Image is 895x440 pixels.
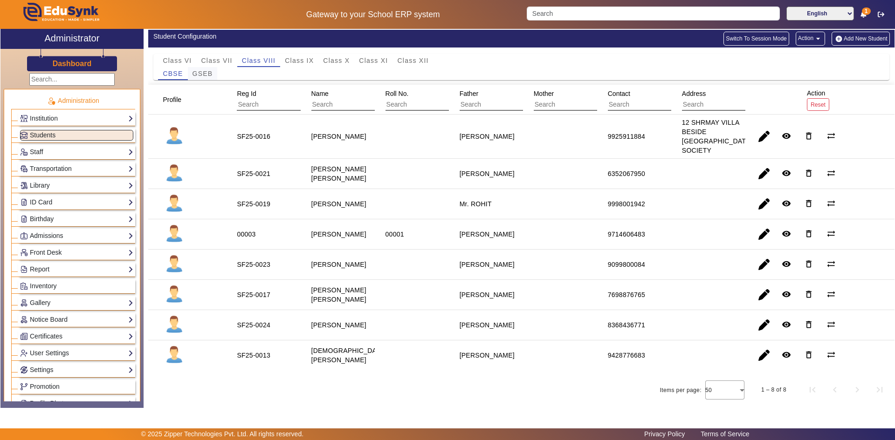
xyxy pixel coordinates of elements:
button: First page [801,379,824,401]
mat-icon: sync_alt [826,320,836,329]
mat-icon: remove_red_eye [782,290,791,299]
span: Inventory [30,282,57,290]
mat-icon: delete_outline [804,350,813,359]
button: Last page [868,379,891,401]
div: SF25-0019 [237,199,270,209]
div: 00003 [237,230,255,239]
img: profile.png [163,253,186,276]
button: Switch To Session Mode [723,32,789,46]
img: Branchoperations.png [21,383,28,390]
span: Reg Id [237,90,256,97]
span: Father [460,90,478,97]
mat-icon: sync_alt [826,229,836,238]
div: SF25-0013 [237,351,270,360]
div: SF25-0021 [237,169,270,178]
mat-icon: remove_red_eye [782,131,791,141]
mat-icon: sync_alt [826,199,836,208]
input: Search [460,99,543,111]
mat-icon: sync_alt [826,350,836,359]
mat-icon: remove_red_eye [782,350,791,359]
span: Class VII [201,57,233,64]
input: Search [608,99,691,111]
input: Search [527,7,779,20]
mat-icon: remove_red_eye [782,320,791,329]
staff-with-status: [PERSON_NAME] [311,133,366,140]
button: Reset [807,98,829,111]
mat-icon: sync_alt [826,131,836,141]
staff-with-status: [PERSON_NAME] [311,261,366,268]
input: Search [386,99,469,111]
img: profile.png [163,223,186,246]
mat-icon: sync_alt [826,169,836,178]
span: Class IX [285,57,314,64]
div: Address [679,85,777,114]
span: Class X [323,57,350,64]
img: profile.png [163,344,186,367]
mat-icon: remove_red_eye [782,199,791,208]
div: [PERSON_NAME] [460,260,515,269]
div: Action [804,85,833,114]
mat-icon: delete_outline [804,229,813,238]
div: [PERSON_NAME] [460,132,515,141]
staff-with-status: [DEMOGRAPHIC_DATA][PERSON_NAME] [311,347,386,364]
a: Students [20,130,133,141]
div: Father [456,85,555,114]
a: Promotion [20,381,133,392]
img: Students.png [21,132,28,139]
staff-with-status: [PERSON_NAME] [PERSON_NAME] [311,165,366,182]
div: 9099800084 [608,260,645,269]
mat-icon: delete_outline [804,290,813,299]
div: [PERSON_NAME] [460,320,515,330]
div: [PERSON_NAME] [460,169,515,178]
img: profile.png [163,313,186,337]
img: profile.png [163,162,186,185]
input: Search [237,99,320,111]
mat-icon: remove_red_eye [782,229,791,238]
img: Administration.png [47,97,55,105]
img: profile.png [163,283,186,306]
mat-icon: remove_red_eye [782,259,791,269]
img: profile.png [163,125,186,148]
div: SF25-0024 [237,320,270,330]
staff-with-status: [PERSON_NAME] [PERSON_NAME] [311,286,366,303]
button: Next page [846,379,868,401]
mat-icon: remove_red_eye [782,169,791,178]
a: Inventory [20,281,133,291]
mat-icon: delete_outline [804,259,813,269]
span: Students [30,131,55,139]
div: 9998001942 [608,199,645,209]
mat-icon: delete_outline [804,131,813,141]
span: Class VIII [242,57,275,64]
div: 1 – 8 of 8 [761,385,786,394]
span: CBSE [163,70,183,77]
button: Add New Student [832,32,889,46]
h2: Administrator [45,33,100,44]
div: 9428776683 [608,351,645,360]
div: Name [308,85,406,114]
span: Profile [163,96,181,103]
span: Address [682,90,706,97]
span: Name [311,90,329,97]
div: Reg Id [234,85,332,114]
mat-icon: sync_alt [826,290,836,299]
div: 9714606483 [608,230,645,239]
button: Previous page [824,379,846,401]
staff-with-status: [PERSON_NAME] [311,200,366,208]
mat-icon: arrow_drop_down [813,34,823,43]
p: © 2025 Zipper Technologies Pvt. Ltd. All rights reserved. [141,429,304,439]
span: Class XII [397,57,428,64]
mat-icon: delete_outline [804,199,813,208]
div: Roll No. [382,85,481,114]
span: Contact [608,90,630,97]
div: SF25-0016 [237,132,270,141]
div: 00001 [386,230,404,239]
span: 1 [862,7,871,15]
a: Administrator [0,29,144,49]
div: [PERSON_NAME] [460,290,515,299]
div: [PERSON_NAME] [460,230,515,239]
staff-with-status: [PERSON_NAME] [311,230,366,238]
span: Class VI [163,57,192,64]
span: Promotion [30,383,60,390]
a: Terms of Service [696,428,754,440]
div: Profile [159,91,193,108]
